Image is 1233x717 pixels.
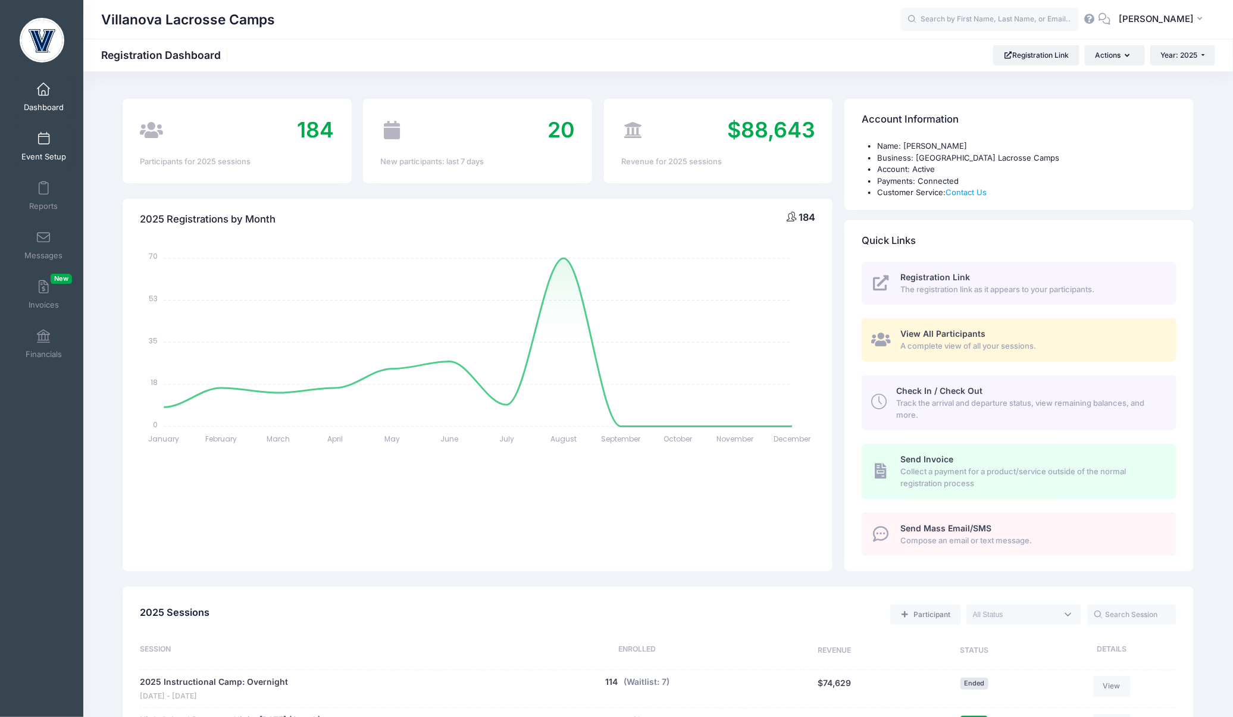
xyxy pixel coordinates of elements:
[1087,605,1176,625] input: Search Session
[149,293,158,303] tspan: 53
[877,140,1176,152] li: Name: [PERSON_NAME]
[24,251,62,261] span: Messages
[547,117,575,143] span: 20
[328,433,343,443] tspan: April
[900,284,1163,296] span: The registration link as it appears to your participants.
[499,433,514,443] tspan: July
[298,117,334,143] span: 184
[205,433,237,443] tspan: February
[862,318,1176,362] a: View All Participants A complete view of all your sessions.
[15,175,72,217] a: Reports
[624,676,669,688] button: (Waitlist: 7)
[862,262,1176,305] a: Registration Link The registration link as it appears to your participants.
[51,274,72,284] span: New
[897,386,983,396] span: Check In / Check Out
[15,224,72,266] a: Messages
[24,102,64,112] span: Dashboard
[605,676,618,688] button: 114
[877,187,1176,199] li: Customer Service:
[900,466,1163,489] span: Collect a payment for a product/service outside of the normal registration process
[20,18,64,62] img: Villanova Lacrosse Camps
[900,340,1163,352] span: A complete view of all your sessions.
[26,349,62,359] span: Financials
[762,676,907,702] div: $74,629
[101,49,231,61] h1: Registration Dashboard
[717,433,755,443] tspan: November
[774,433,812,443] tspan: December
[799,211,815,223] span: 184
[140,644,513,658] div: Session
[973,609,1057,620] textarea: Search
[1085,45,1144,65] button: Actions
[154,419,158,430] tspan: 0
[900,454,953,464] span: Send Invoice
[441,433,459,443] tspan: June
[877,152,1176,164] li: Business: [GEOGRAPHIC_DATA] Lacrosse Camps
[1111,6,1215,33] button: [PERSON_NAME]
[621,156,815,168] div: Revenue for 2025 sessions
[862,224,916,258] h4: Quick Links
[862,103,959,137] h4: Account Information
[877,176,1176,187] li: Payments: Connected
[900,8,1079,32] input: Search by First Name, Last Name, or Email...
[727,117,815,143] span: $88,643
[15,274,72,315] a: InvoicesNew
[29,201,58,211] span: Reports
[101,6,275,33] h1: Villanova Lacrosse Camps
[15,76,72,118] a: Dashboard
[140,202,276,236] h4: 2025 Registrations by Month
[1119,12,1194,26] span: [PERSON_NAME]
[897,397,1163,421] span: Track the arrival and departure status, view remaining balances, and more.
[1041,644,1176,658] div: Details
[900,328,985,339] span: View All Participants
[29,300,59,310] span: Invoices
[551,433,577,443] tspan: August
[993,45,1079,65] a: Registration Link
[960,678,988,689] span: Ended
[385,433,400,443] tspan: May
[900,272,970,282] span: Registration Link
[890,605,960,625] a: Add a new manual registration
[21,152,66,162] span: Event Setup
[946,187,987,197] a: Contact Us
[151,377,158,387] tspan: 18
[602,433,641,443] tspan: September
[900,523,991,533] span: Send Mass Email/SMS
[149,251,158,261] tspan: 70
[149,335,158,345] tspan: 35
[140,606,209,618] span: 2025 Sessions
[762,644,907,658] div: Revenue
[140,156,334,168] div: Participants for 2025 sessions
[862,375,1176,430] a: Check In / Check Out Track the arrival and departure status, view remaining balances, and more.
[664,433,693,443] tspan: October
[267,433,290,443] tspan: March
[1150,45,1215,65] button: Year: 2025
[513,644,762,658] div: Enrolled
[15,323,72,365] a: Financials
[907,644,1041,658] div: Status
[900,535,1163,547] span: Compose an email or text message.
[862,444,1176,499] a: Send Invoice Collect a payment for a product/service outside of the normal registration process
[140,676,288,688] a: 2025 Instructional Camp: Overnight
[15,126,72,167] a: Event Setup
[862,512,1176,556] a: Send Mass Email/SMS Compose an email or text message.
[149,433,180,443] tspan: January
[140,691,288,702] span: [DATE] - [DATE]
[1161,51,1198,60] span: Year: 2025
[1093,676,1131,696] a: View
[877,164,1176,176] li: Account: Active
[381,156,575,168] div: New participants: last 7 days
